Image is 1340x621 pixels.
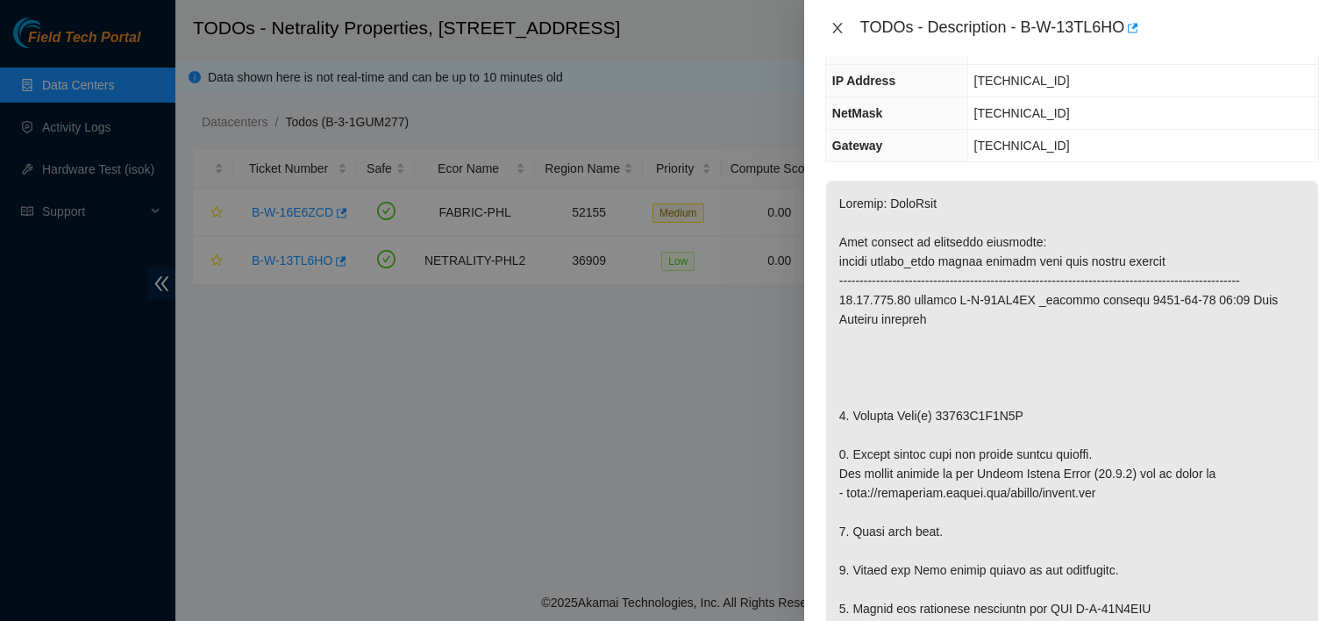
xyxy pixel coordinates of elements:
span: IP Address [832,74,895,88]
span: [TECHNICAL_ID] [974,139,1070,153]
div: TODOs - Description - B-W-13TL6HO [860,14,1319,42]
span: NetMask [832,106,883,120]
span: close [830,21,845,35]
span: Gateway [832,139,883,153]
span: [TECHNICAL_ID] [974,106,1070,120]
button: Close [825,20,850,37]
span: [TECHNICAL_ID] [974,74,1070,88]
